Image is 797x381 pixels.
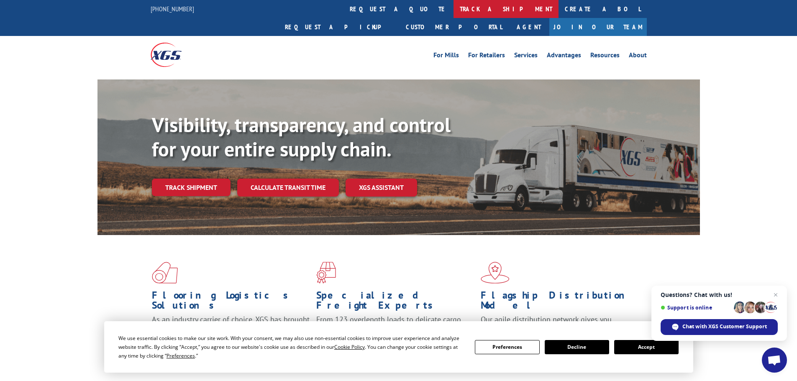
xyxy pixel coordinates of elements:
a: Join Our Team [549,18,647,36]
span: Chat with XGS Customer Support [682,323,767,330]
a: For Mills [433,52,459,61]
span: Support is online [661,304,731,311]
div: Cookie Consent Prompt [104,321,693,373]
a: Resources [590,52,620,61]
a: Customer Portal [400,18,508,36]
span: As an industry carrier of choice, XGS has brought innovation and dedication to flooring logistics... [152,315,310,344]
button: Accept [614,340,679,354]
h1: Flagship Distribution Model [481,290,639,315]
button: Preferences [475,340,539,354]
a: Advantages [547,52,581,61]
a: Request a pickup [279,18,400,36]
span: Cookie Policy [334,343,365,350]
a: XGS ASSISTANT [346,179,417,197]
h1: Specialized Freight Experts [316,290,474,315]
a: Track shipment [152,179,231,196]
span: Preferences [167,352,195,359]
a: Calculate transit time [237,179,339,197]
a: For Retailers [468,52,505,61]
h1: Flooring Logistics Solutions [152,290,310,315]
b: Visibility, transparency, and control for your entire supply chain. [152,112,451,162]
p: From 123 overlength loads to delicate cargo, our experienced staff knows the best way to move you... [316,315,474,352]
img: xgs-icon-focused-on-flooring-red [316,262,336,284]
span: Questions? Chat with us! [661,292,778,298]
a: Agent [508,18,549,36]
img: xgs-icon-total-supply-chain-intelligence-red [152,262,178,284]
img: xgs-icon-flagship-distribution-model-red [481,262,510,284]
a: Open chat [762,348,787,373]
div: We use essential cookies to make our site work. With your consent, we may also use non-essential ... [118,334,465,360]
a: Services [514,52,538,61]
span: Our agile distribution network gives you nationwide inventory management on demand. [481,315,635,334]
button: Decline [545,340,609,354]
span: Chat with XGS Customer Support [661,319,778,335]
a: [PHONE_NUMBER] [151,5,194,13]
a: About [629,52,647,61]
